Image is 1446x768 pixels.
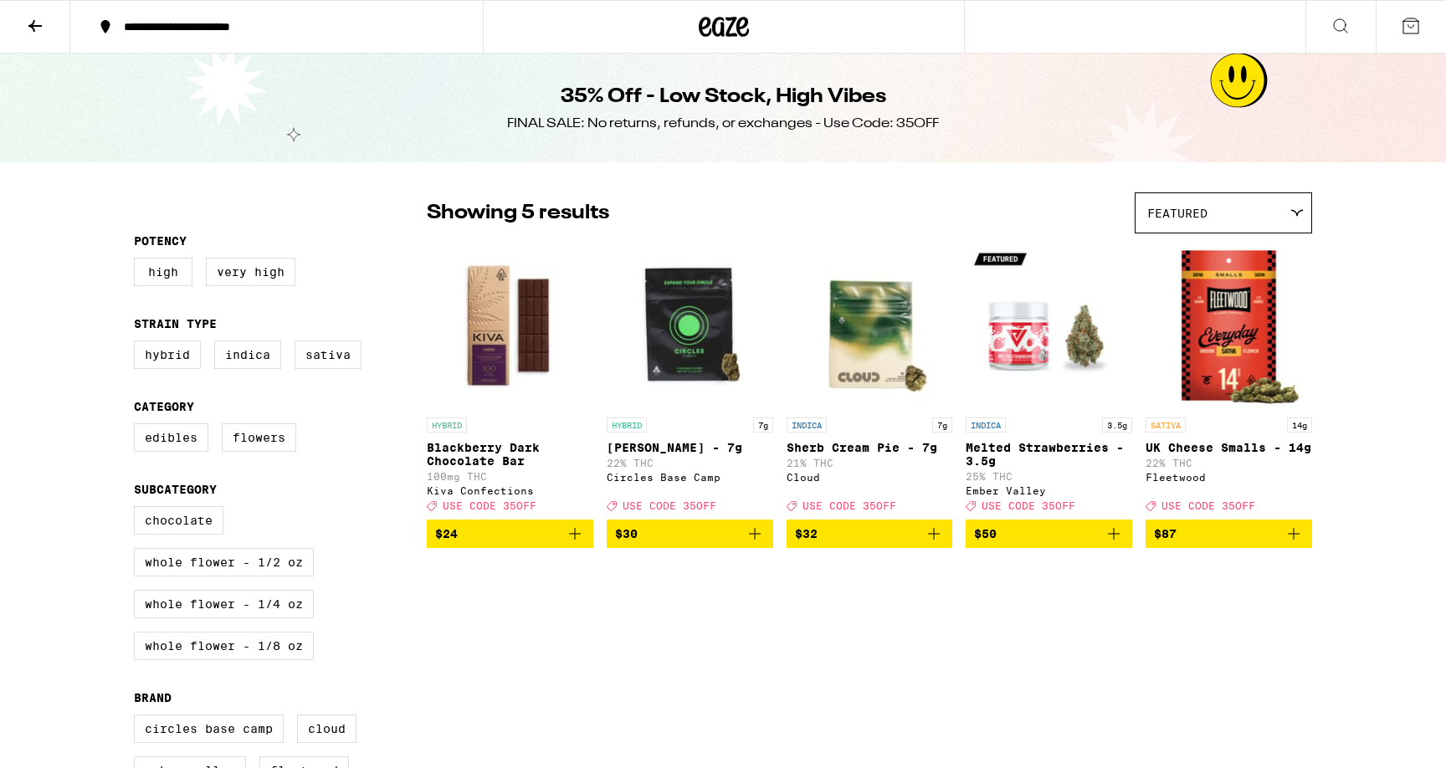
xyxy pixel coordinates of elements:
[561,83,886,111] h1: 35% Off - Low Stock, High Vibes
[802,500,896,511] span: USE CODE 35OFF
[787,520,953,548] button: Add to bag
[134,590,314,618] label: Whole Flower - 1/4 oz
[787,242,953,409] img: Cloud - Sherb Cream Pie - 7g
[787,458,953,468] p: 21% THC
[615,527,638,540] span: $30
[966,485,1132,496] div: Ember Valley
[435,527,458,540] span: $24
[134,234,187,248] legend: Potency
[427,417,467,433] p: HYBRID
[10,12,120,25] span: Hi. Need any help?
[295,340,361,369] label: Sativa
[607,441,773,454] p: [PERSON_NAME] - 7g
[222,423,296,452] label: Flowers
[134,691,172,704] legend: Brand
[427,242,593,520] a: Open page for Blackberry Dark Chocolate Bar from Kiva Confections
[507,115,939,133] div: FINAL SALE: No returns, refunds, or exchanges - Use Code: 35OFF
[607,472,773,483] div: Circles Base Camp
[607,458,773,468] p: 22% THC
[753,417,773,433] p: 7g
[134,714,284,743] label: Circles Base Camp
[1146,242,1312,520] a: Open page for UK Cheese Smalls - 14g from Fleetwood
[134,258,192,286] label: High
[1146,458,1312,468] p: 22% THC
[966,242,1132,409] img: Ember Valley - Melted Strawberries - 3.5g
[1146,242,1312,409] img: Fleetwood - UK Cheese Smalls - 14g
[427,242,593,409] img: Kiva Confections - Blackberry Dark Chocolate Bar
[787,441,953,454] p: Sherb Cream Pie - 7g
[966,471,1132,482] p: 25% THC
[932,417,952,433] p: 7g
[623,500,716,511] span: USE CODE 35OFF
[1147,207,1208,220] span: Featured
[795,527,818,540] span: $32
[982,500,1075,511] span: USE CODE 35OFF
[427,471,593,482] p: 100mg THC
[607,242,773,409] img: Circles Base Camp - Lantz - 7g
[134,632,314,660] label: Whole Flower - 1/8 oz
[787,242,953,520] a: Open page for Sherb Cream Pie - 7g from Cloud
[206,258,295,286] label: Very High
[134,548,314,576] label: Whole Flower - 1/2 oz
[966,441,1132,468] p: Melted Strawberries - 3.5g
[1154,527,1177,540] span: $87
[134,400,194,413] legend: Category
[427,441,593,468] p: Blackberry Dark Chocolate Bar
[1287,417,1312,433] p: 14g
[607,242,773,520] a: Open page for Lantz - 7g from Circles Base Camp
[134,317,217,330] legend: Strain Type
[1161,500,1255,511] span: USE CODE 35OFF
[1102,417,1132,433] p: 3.5g
[443,500,536,511] span: USE CODE 35OFF
[1146,520,1312,548] button: Add to bag
[966,242,1132,520] a: Open page for Melted Strawberries - 3.5g from Ember Valley
[966,520,1132,548] button: Add to bag
[1146,472,1312,483] div: Fleetwood
[1146,417,1186,433] p: SATIVA
[787,417,827,433] p: INDICA
[607,520,773,548] button: Add to bag
[1146,441,1312,454] p: UK Cheese Smalls - 14g
[427,520,593,548] button: Add to bag
[787,472,953,483] div: Cloud
[966,417,1006,433] p: INDICA
[134,423,208,452] label: Edibles
[427,199,609,228] p: Showing 5 results
[974,527,997,540] span: $50
[214,340,281,369] label: Indica
[134,506,223,535] label: Chocolate
[427,485,593,496] div: Kiva Confections
[134,340,201,369] label: Hybrid
[297,714,356,743] label: Cloud
[134,483,217,496] legend: Subcategory
[607,417,647,433] p: HYBRID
